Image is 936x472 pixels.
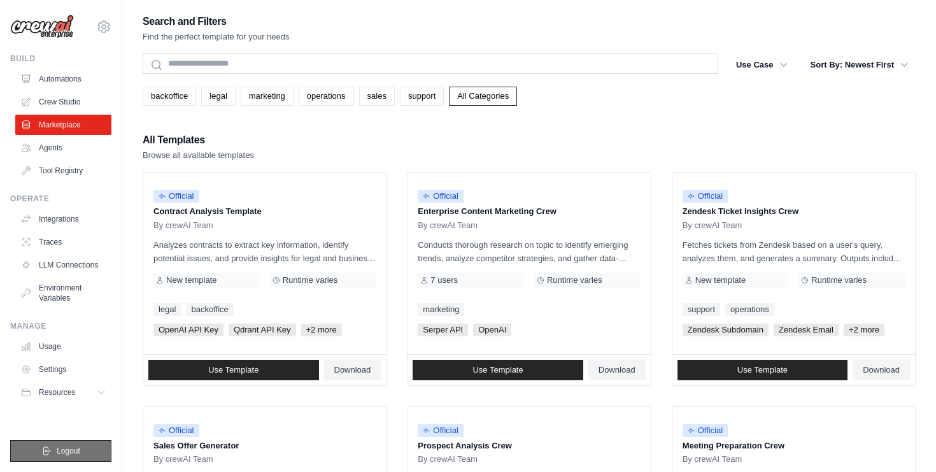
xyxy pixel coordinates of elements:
[153,303,181,316] a: legal
[153,454,213,464] span: By crewAI Team
[418,220,478,231] span: By crewAI Team
[683,303,720,316] a: support
[153,190,199,203] span: Official
[677,360,848,380] a: Use Template
[803,54,916,76] button: Sort By: Newest First
[283,275,338,285] span: Runtime varies
[400,87,444,106] a: support
[863,365,900,375] span: Download
[449,87,517,106] a: All Categories
[153,238,376,265] p: Analyzes contracts to extract key information, identify potential issues, and provide insights fo...
[10,54,111,64] div: Build
[15,92,111,112] a: Crew Studio
[153,324,223,336] span: OpenAI API Key
[725,303,774,316] a: operations
[853,360,910,380] a: Download
[143,149,254,162] p: Browse all available templates
[774,324,839,336] span: Zendesk Email
[683,324,769,336] span: Zendesk Subdomain
[15,382,111,403] button: Resources
[418,324,468,336] span: Serper API
[153,205,376,218] p: Contract Analysis Template
[728,54,795,76] button: Use Case
[418,454,478,464] span: By crewAI Team
[15,255,111,275] a: LLM Connections
[683,220,742,231] span: By crewAI Team
[473,324,511,336] span: OpenAI
[418,303,464,316] a: marketing
[10,321,111,331] div: Manage
[241,87,294,106] a: marketing
[299,87,354,106] a: operations
[166,275,216,285] span: New template
[547,275,602,285] span: Runtime varies
[472,365,523,375] span: Use Template
[153,440,376,452] p: Sales Offer Generator
[15,115,111,135] a: Marketplace
[683,424,728,437] span: Official
[201,87,235,106] a: legal
[418,205,640,218] p: Enterprise Content Marketing Crew
[15,69,111,89] a: Automations
[229,324,296,336] span: Qdrant API Key
[153,220,213,231] span: By crewAI Team
[737,365,788,375] span: Use Template
[15,161,111,181] a: Tool Registry
[418,424,464,437] span: Official
[359,87,395,106] a: sales
[39,387,75,397] span: Resources
[15,138,111,158] a: Agents
[844,324,884,336] span: +2 more
[208,365,259,375] span: Use Template
[153,424,199,437] span: Official
[148,360,319,380] a: Use Template
[599,365,635,375] span: Download
[430,275,458,285] span: 7 users
[143,31,290,43] p: Find the perfect template for your needs
[683,440,905,452] p: Meeting Preparation Crew
[143,131,254,149] h2: All Templates
[186,303,233,316] a: backoffice
[683,454,742,464] span: By crewAI Team
[683,238,905,265] p: Fetches tickets from Zendesk based on a user's query, analyzes them, and generates a summary. Out...
[10,194,111,204] div: Operate
[10,440,111,462] button: Logout
[811,275,867,285] span: Runtime varies
[324,360,381,380] a: Download
[57,446,80,456] span: Logout
[695,275,746,285] span: New template
[683,190,728,203] span: Official
[10,15,74,39] img: Logo
[418,440,640,452] p: Prospect Analysis Crew
[588,360,646,380] a: Download
[413,360,583,380] a: Use Template
[683,205,905,218] p: Zendesk Ticket Insights Crew
[301,324,342,336] span: +2 more
[15,336,111,357] a: Usage
[15,232,111,252] a: Traces
[418,190,464,203] span: Official
[143,13,290,31] h2: Search and Filters
[143,87,196,106] a: backoffice
[334,365,371,375] span: Download
[15,209,111,229] a: Integrations
[15,359,111,380] a: Settings
[418,238,640,265] p: Conducts thorough research on topic to identify emerging trends, analyze competitor strategies, a...
[15,278,111,308] a: Environment Variables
